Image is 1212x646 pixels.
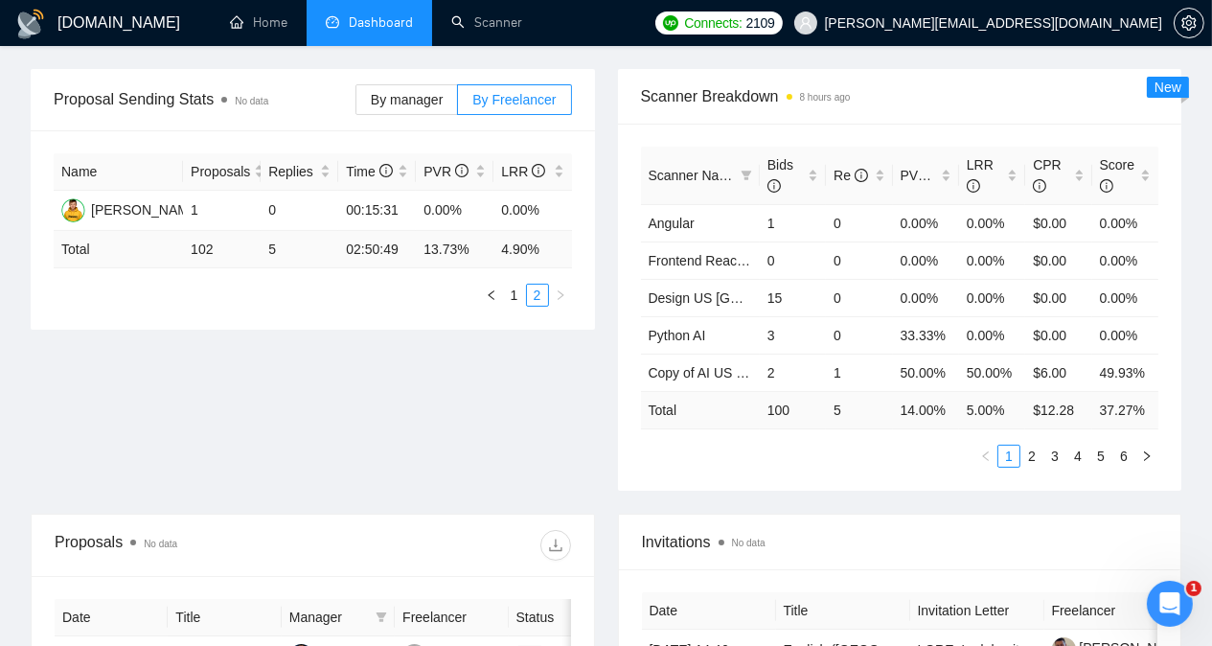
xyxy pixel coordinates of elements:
td: 102 [183,231,261,268]
span: info-circle [532,164,545,177]
span: right [555,289,566,301]
span: Proposals [191,161,250,182]
button: setting [1174,8,1204,38]
a: searchScanner [451,14,522,31]
td: $0.00 [1025,204,1091,242]
td: 37.27 % [1092,391,1158,428]
td: 14.00 % [893,391,959,428]
img: YT [61,198,85,222]
span: LRR [967,157,994,194]
td: 13.73 % [416,231,493,268]
span: New [1155,80,1181,95]
td: 0 [760,242,826,279]
td: 0.00% [1092,242,1158,279]
span: filter [737,161,756,190]
span: info-circle [455,164,469,177]
td: 0.00% [493,191,571,231]
td: 0 [826,316,892,354]
span: Manager [289,607,368,628]
button: left [480,284,503,307]
td: 0 [826,279,892,316]
td: 4.90 % [493,231,571,268]
span: Connects: [684,12,742,34]
td: 0.00% [959,242,1025,279]
span: Bids [767,157,793,194]
span: filter [741,170,752,181]
th: Freelancer [1044,592,1178,630]
span: Replies [268,161,316,182]
span: No data [732,538,766,548]
li: 2 [1020,445,1043,468]
a: Frontend React Native [649,253,783,268]
span: info-circle [931,169,945,182]
time: 8 hours ago [800,92,851,103]
td: 3 [760,316,826,354]
td: $6.00 [1025,354,1091,391]
li: 5 [1089,445,1112,468]
li: 3 [1043,445,1066,468]
img: upwork-logo.png [663,15,678,31]
li: 1 [997,445,1020,468]
td: 1 [826,354,892,391]
th: Proposals [183,153,261,191]
a: 6 [1113,446,1134,467]
span: 1 [1186,581,1201,596]
th: Title [776,592,910,630]
span: Time [346,164,392,179]
td: 0.00% [893,279,959,316]
span: By Freelancer [472,92,556,107]
span: Re [834,168,868,183]
a: 4 [1067,446,1088,467]
button: right [549,284,572,307]
li: 6 [1112,445,1135,468]
td: 0 [261,191,338,231]
span: PVR [901,168,946,183]
td: 0.00% [959,279,1025,316]
a: YT[PERSON_NAME] [61,201,201,217]
span: dashboard [326,15,339,29]
td: 0 [826,242,892,279]
td: 1 [183,191,261,231]
td: 0.00% [1092,204,1158,242]
span: setting [1175,15,1203,31]
li: Next Page [1135,445,1158,468]
span: filter [376,611,387,623]
span: info-circle [967,179,980,193]
th: Date [642,592,776,630]
td: $0.00 [1025,279,1091,316]
span: right [1141,450,1153,462]
span: left [980,450,992,462]
a: homeHome [230,14,287,31]
a: 5 [1090,446,1111,467]
li: Previous Page [480,284,503,307]
td: Total [54,231,183,268]
a: 3 [1044,446,1065,467]
a: Python AI [649,328,706,343]
span: LRR [501,164,545,179]
td: $0.00 [1025,316,1091,354]
div: Proposals [55,530,312,561]
td: 00:15:31 [338,191,416,231]
li: 2 [526,284,549,307]
span: info-circle [1033,179,1046,193]
a: Copy of AI US rate 70 [649,365,778,381]
button: right [1135,445,1158,468]
th: Freelancer [395,599,508,636]
td: 15 [760,279,826,316]
iframe: Intercom live chat [1147,581,1193,627]
td: $0.00 [1025,242,1091,279]
td: 0.00% [893,242,959,279]
span: download [541,538,570,553]
td: 0.00% [1092,316,1158,354]
td: 1 [760,204,826,242]
th: Name [54,153,183,191]
td: 49.93% [1092,354,1158,391]
span: No data [144,539,177,549]
li: 1 [503,284,526,307]
a: Design US [GEOGRAPHIC_DATA] [649,290,857,306]
span: Proposal Sending Stats [54,87,355,111]
td: Total [641,391,760,428]
td: 0.00% [1092,279,1158,316]
td: 2 [760,354,826,391]
li: 4 [1066,445,1089,468]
